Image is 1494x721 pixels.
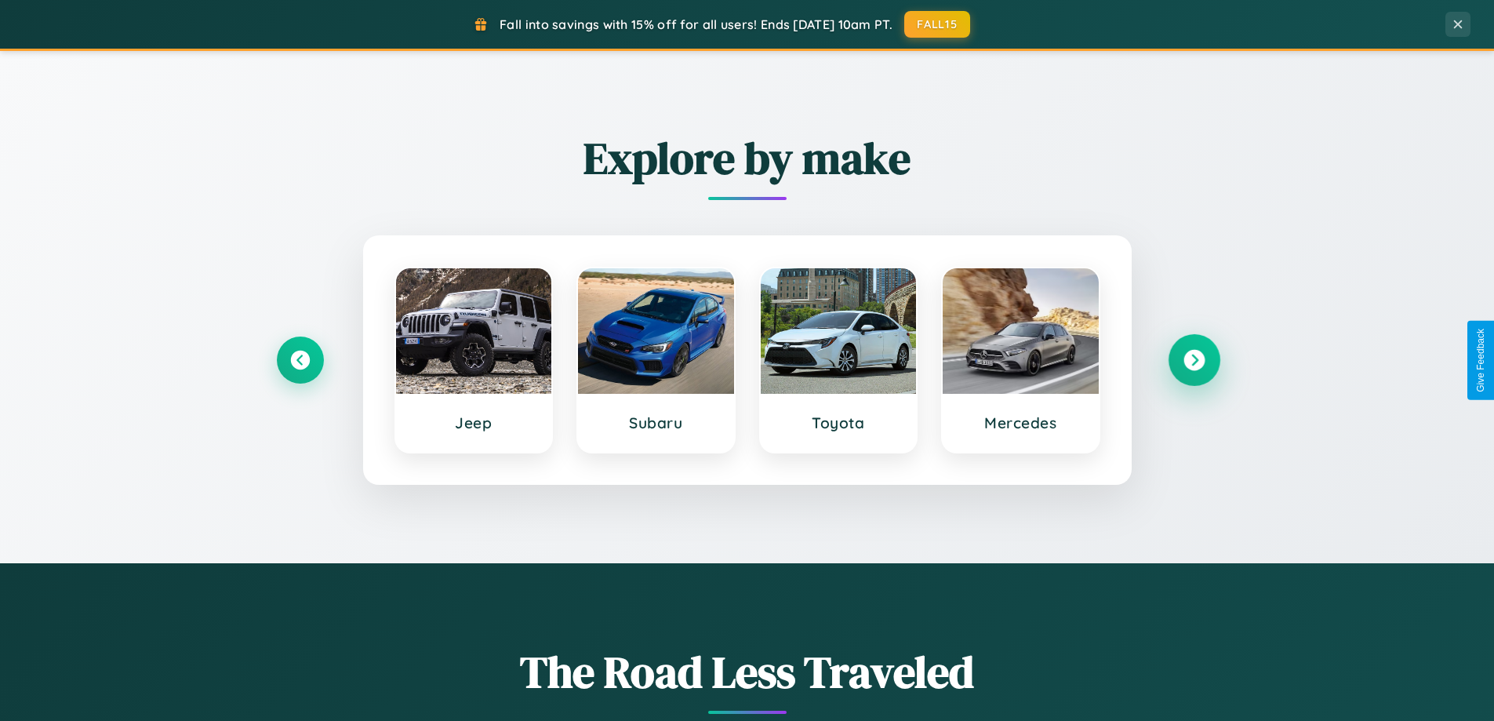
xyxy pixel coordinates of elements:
[958,413,1083,432] h3: Mercedes
[277,128,1218,188] h2: Explore by make
[500,16,892,32] span: Fall into savings with 15% off for all users! Ends [DATE] 10am PT.
[1475,329,1486,392] div: Give Feedback
[594,413,718,432] h3: Subaru
[277,642,1218,702] h1: The Road Less Traveled
[776,413,901,432] h3: Toyota
[412,413,536,432] h3: Jeep
[904,11,970,38] button: FALL15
